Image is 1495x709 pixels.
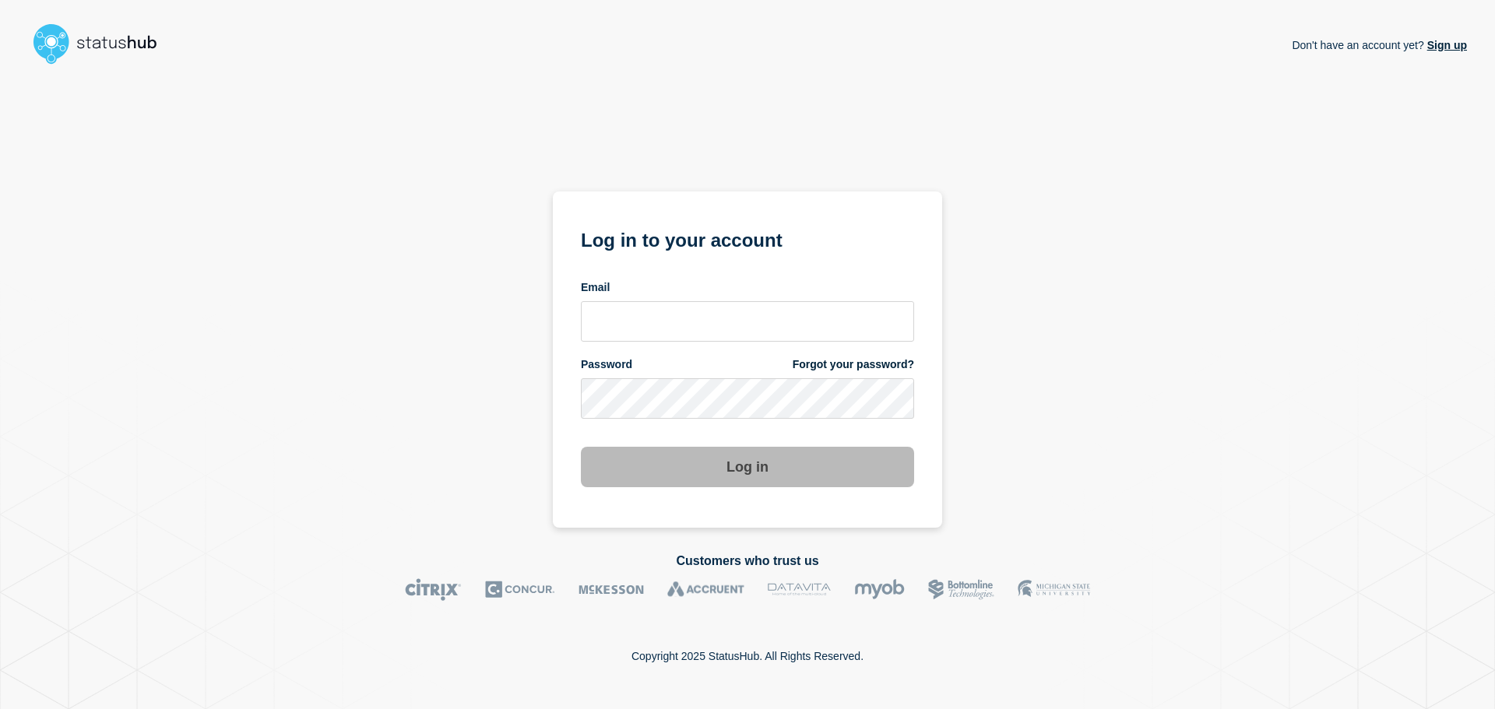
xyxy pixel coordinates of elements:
[485,578,555,601] img: Concur logo
[768,578,831,601] img: DataVita logo
[581,280,610,295] span: Email
[1424,39,1467,51] a: Sign up
[28,554,1467,568] h2: Customers who trust us
[631,650,864,662] p: Copyright 2025 StatusHub. All Rights Reserved.
[581,447,914,487] button: Log in
[405,578,462,601] img: Citrix logo
[28,19,176,68] img: StatusHub logo
[581,378,914,419] input: password input
[1292,26,1467,64] p: Don't have an account yet?
[1018,578,1090,601] img: MSU logo
[854,578,905,601] img: myob logo
[579,578,644,601] img: McKesson logo
[928,578,994,601] img: Bottomline logo
[581,357,632,372] span: Password
[581,301,914,342] input: email input
[793,357,914,372] a: Forgot your password?
[667,578,744,601] img: Accruent logo
[581,224,914,253] h1: Log in to your account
